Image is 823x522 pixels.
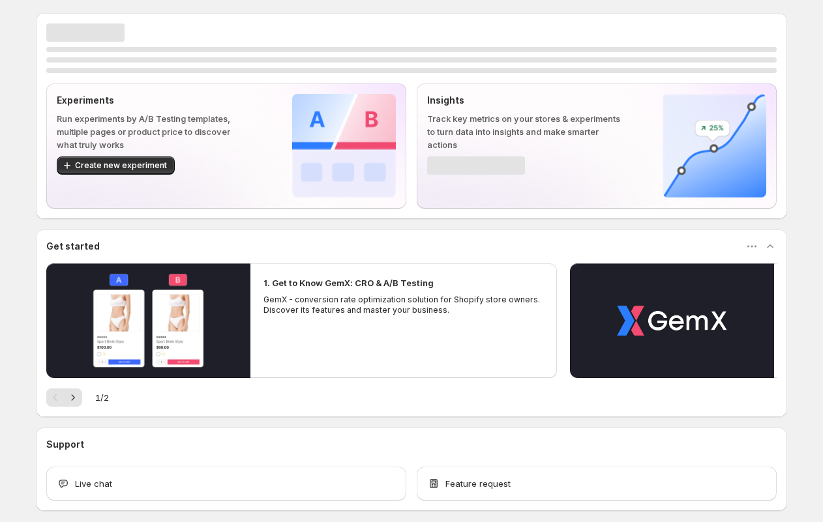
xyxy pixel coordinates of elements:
[46,438,84,451] h3: Support
[263,276,434,289] h2: 1. Get to Know GemX: CRO & A/B Testing
[427,94,621,107] p: Insights
[57,156,175,175] button: Create new experiment
[292,94,396,197] img: Experiments
[46,388,82,407] nav: Pagination
[570,263,774,378] button: Play video
[75,160,167,171] span: Create new experiment
[75,477,112,490] span: Live chat
[663,94,766,197] img: Insights
[64,388,82,407] button: Next
[263,295,544,315] p: GemX - conversion rate optimization solution for Shopify store owners. Discover its features and ...
[57,112,250,151] p: Run experiments by A/B Testing templates, multiple pages or product price to discover what truly ...
[95,391,109,404] span: 1 / 2
[427,112,621,151] p: Track key metrics on your stores & experiments to turn data into insights and make smarter actions
[46,240,100,253] h3: Get started
[46,263,250,378] button: Play video
[57,94,250,107] p: Experiments
[445,477,511,490] span: Feature request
